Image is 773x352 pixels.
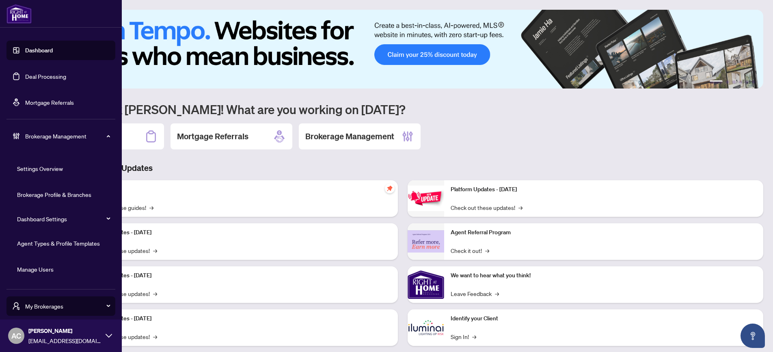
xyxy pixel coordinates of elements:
[25,99,74,106] a: Mortgage Referrals
[305,131,394,142] h2: Brokerage Management
[85,185,391,194] p: Self-Help
[85,228,391,237] p: Platform Updates - [DATE]
[518,203,523,212] span: →
[745,80,749,84] button: 5
[451,246,489,255] a: Check it out!→
[153,246,157,255] span: →
[741,324,765,348] button: Open asap
[451,289,499,298] a: Leave Feedback→
[451,332,476,341] a: Sign In!→
[25,302,110,311] span: My Brokerages
[11,330,21,341] span: AC
[451,271,757,280] p: We want to hear what you think!
[451,185,757,194] p: Platform Updates - [DATE]
[451,228,757,237] p: Agent Referral Program
[42,101,763,117] h1: Welcome back [PERSON_NAME]! What are you working on [DATE]?
[739,80,742,84] button: 4
[408,266,444,303] img: We want to hear what you think!
[85,314,391,323] p: Platform Updates - [DATE]
[495,289,499,298] span: →
[28,336,101,345] span: [EMAIL_ADDRESS][DOMAIN_NAME]
[408,309,444,346] img: Identify your Client
[385,184,395,193] span: pushpin
[42,10,763,89] img: Slide 0
[12,302,20,310] span: user-switch
[752,80,755,84] button: 6
[17,240,100,247] a: Agent Types & Profile Templates
[732,80,736,84] button: 3
[28,326,101,335] span: [PERSON_NAME]
[408,186,444,211] img: Platform Updates - June 23, 2025
[17,266,54,273] a: Manage Users
[726,80,729,84] button: 2
[17,191,91,198] a: Brokerage Profile & Branches
[25,132,110,140] span: Brokerage Management
[451,314,757,323] p: Identify your Client
[408,230,444,253] img: Agent Referral Program
[472,332,476,341] span: →
[177,131,248,142] h2: Mortgage Referrals
[485,246,489,255] span: →
[25,73,66,80] a: Deal Processing
[153,289,157,298] span: →
[25,47,53,54] a: Dashboard
[451,203,523,212] a: Check out these updates!→
[149,203,153,212] span: →
[42,162,763,174] h3: Brokerage & Industry Updates
[6,4,32,24] img: logo
[710,80,723,84] button: 1
[17,215,67,222] a: Dashboard Settings
[153,332,157,341] span: →
[85,271,391,280] p: Platform Updates - [DATE]
[17,165,63,172] a: Settings Overview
